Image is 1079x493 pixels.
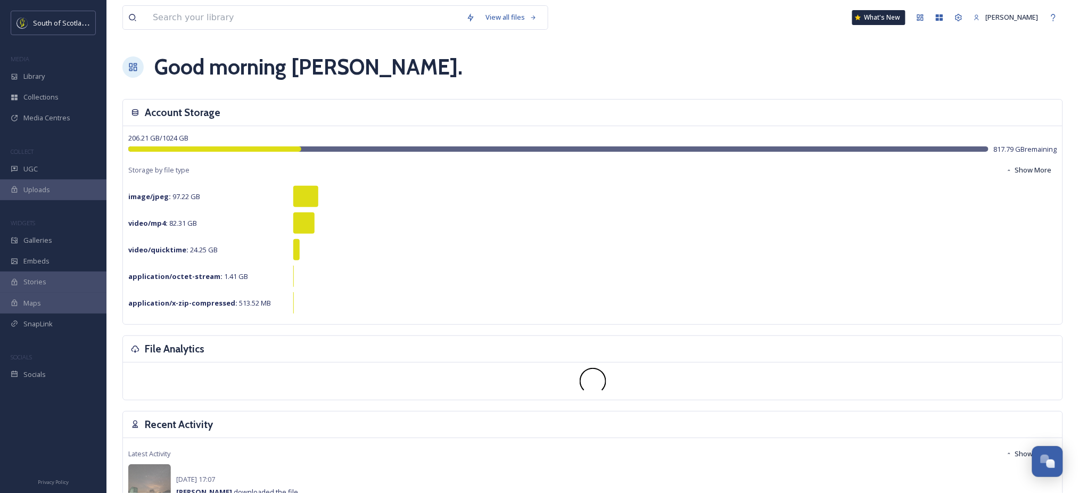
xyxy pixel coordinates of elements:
a: [PERSON_NAME] [968,7,1044,28]
span: 24.25 GB [128,245,218,254]
span: South of Scotland Destination Alliance [33,18,154,28]
span: Socials [23,369,46,380]
span: WIDGETS [11,219,35,227]
span: Library [23,71,45,81]
strong: video/mp4 : [128,218,168,228]
span: COLLECT [11,147,34,155]
span: 97.22 GB [128,192,200,201]
strong: video/quicktime : [128,245,188,254]
span: 82.31 GB [128,218,197,228]
span: Privacy Policy [38,479,69,486]
span: Storage by file type [128,165,190,175]
span: [PERSON_NAME] [986,12,1039,22]
span: MEDIA [11,55,29,63]
a: Privacy Policy [38,475,69,488]
button: Show More [1001,443,1057,464]
img: images.jpeg [17,18,28,28]
span: 1.41 GB [128,272,248,281]
button: Show More [1001,160,1057,180]
span: [DATE] 17:07 [176,474,215,484]
span: Media Centres [23,113,70,123]
span: SnapLink [23,319,53,329]
strong: application/octet-stream : [128,272,223,281]
span: Uploads [23,185,50,195]
strong: image/jpeg : [128,192,171,201]
span: 513.52 MB [128,298,271,308]
a: View all files [480,7,542,28]
span: Collections [23,92,59,102]
span: 817.79 GB remaining [994,144,1057,154]
a: What's New [852,10,905,25]
h3: Account Storage [145,105,220,120]
strong: application/x-zip-compressed : [128,298,237,308]
span: Embeds [23,256,50,266]
span: Latest Activity [128,449,170,459]
span: UGC [23,164,38,174]
span: 206.21 GB / 1024 GB [128,133,188,143]
button: Open Chat [1032,446,1063,477]
h3: Recent Activity [145,417,213,432]
span: Stories [23,277,46,287]
span: Maps [23,298,41,308]
h1: Good morning [PERSON_NAME] . [154,51,463,83]
input: Search your library [147,6,461,29]
h3: File Analytics [145,341,204,357]
span: Galleries [23,235,52,245]
span: SOCIALS [11,353,32,361]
